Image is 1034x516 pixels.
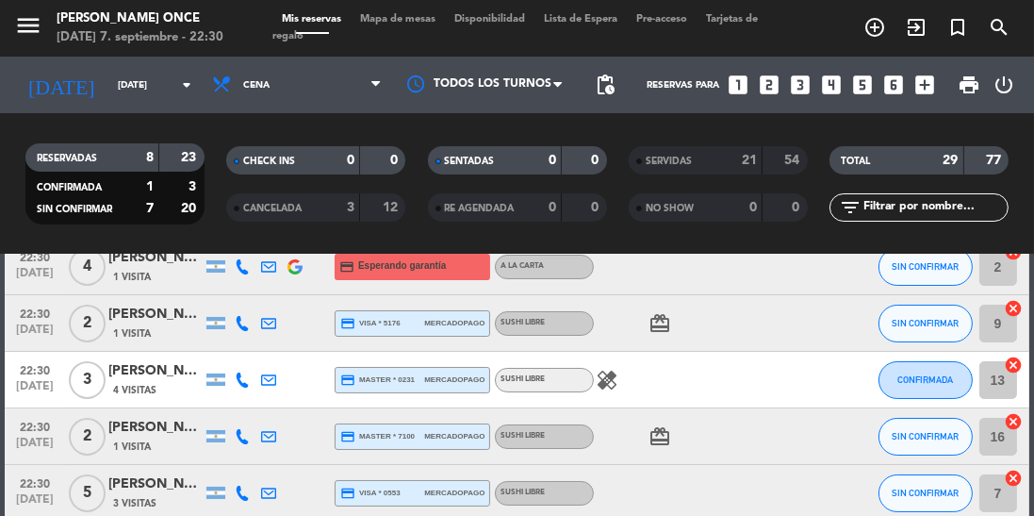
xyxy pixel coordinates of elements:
[958,74,980,96] span: print
[757,73,781,97] i: looks_two
[591,201,602,214] strong: 0
[11,302,58,324] span: 22:30
[788,73,812,97] i: looks_3
[14,11,42,40] i: menu
[792,201,803,214] strong: 0
[146,180,154,193] strong: 1
[742,154,757,167] strong: 21
[878,361,973,399] button: CONFIRMADA
[287,259,303,275] img: google-logo.png
[1005,469,1024,488] i: cancel
[340,429,415,444] span: master * 7100
[14,65,108,105] i: [DATE]
[390,154,402,167] strong: 0
[340,429,355,444] i: credit_card
[37,205,112,214] span: SIN CONFIRMAR
[11,358,58,380] span: 22:30
[1005,412,1024,431] i: cancel
[69,418,106,456] span: 2
[841,157,870,166] span: TOTAL
[445,14,534,25] span: Disponibilidad
[596,369,618,391] i: healing
[878,248,973,286] button: SIN CONFIRMAR
[862,197,1008,218] input: Filtrar por nombre...
[424,317,484,329] span: mercadopago
[69,305,106,342] span: 2
[189,180,200,193] strong: 3
[146,202,154,215] strong: 7
[57,9,223,28] div: [PERSON_NAME] Once
[272,14,351,25] span: Mis reservas
[946,16,969,39] i: turned_in_not
[534,14,627,25] span: Lista de Espera
[340,316,355,331] i: credit_card
[175,74,198,96] i: arrow_drop_down
[108,304,203,325] div: [PERSON_NAME]
[501,432,545,440] span: Sushi libre
[892,261,959,272] span: SIN CONFIRMAR
[57,28,223,47] div: [DATE] 7. septiembre - 22:30
[11,245,58,267] span: 22:30
[749,201,757,214] strong: 0
[11,415,58,437] span: 22:30
[69,248,106,286] span: 4
[113,496,156,511] span: 3 Visitas
[243,204,302,213] span: CANCELADA
[988,16,1010,39] i: search
[1005,299,1024,318] i: cancel
[11,472,58,493] span: 22:30
[647,80,719,91] span: Reservas para
[445,204,515,213] span: RE AGENDADA
[340,373,415,388] span: master * 0231
[69,474,106,512] span: 5
[113,440,151,455] span: 1 Visita
[892,431,959,441] span: SIN CONFIRMAR
[1005,356,1024,375] i: cancel
[340,486,355,501] i: credit_card
[181,202,200,215] strong: 20
[383,201,402,214] strong: 12
[646,204,694,213] span: NO SHOW
[108,474,203,495] div: [PERSON_NAME]
[878,474,973,512] button: SIN CONFIRMAR
[897,375,953,385] span: CONFIRMADA
[424,374,484,386] span: mercadopago
[37,183,102,192] span: CONFIRMADA
[501,489,545,496] span: Sushi libre
[347,154,354,167] strong: 0
[14,11,42,46] button: menu
[243,80,270,91] span: Cena
[37,154,97,163] span: RESERVADAS
[726,73,750,97] i: looks_one
[113,326,151,341] span: 1 Visita
[340,316,400,331] span: visa * 5176
[445,157,495,166] span: SENTADAS
[243,157,295,166] span: CHECK INS
[784,154,803,167] strong: 54
[878,418,973,456] button: SIN CONFIRMAR
[646,157,692,166] span: SERVIDAS
[340,373,355,388] i: credit_card
[351,14,445,25] span: Mapa de mesas
[549,201,556,214] strong: 0
[905,16,927,39] i: exit_to_app
[944,154,959,167] strong: 29
[108,247,203,269] div: [PERSON_NAME] Negro
[347,201,354,214] strong: 3
[108,417,203,439] div: [PERSON_NAME]
[850,73,875,97] i: looks_5
[501,375,545,383] span: Sushi libre
[11,437,58,458] span: [DATE]
[358,258,446,274] span: Esperando garantía
[986,154,1005,167] strong: 77
[501,262,544,270] span: A LA CARTA
[993,74,1015,96] i: power_settings_new
[881,73,906,97] i: looks_6
[113,383,156,398] span: 4 Visitas
[146,151,154,164] strong: 8
[11,267,58,289] span: [DATE]
[648,312,671,335] i: card_giftcard
[648,425,671,448] i: card_giftcard
[11,493,58,515] span: [DATE]
[181,151,200,164] strong: 23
